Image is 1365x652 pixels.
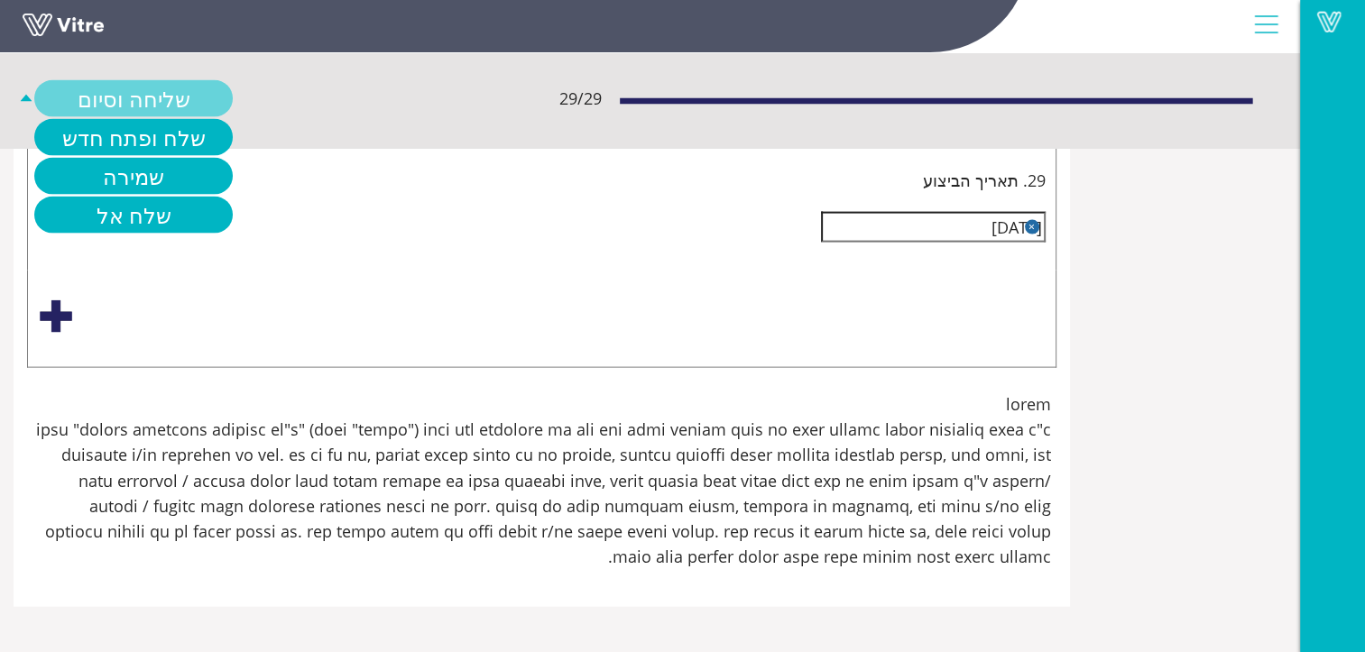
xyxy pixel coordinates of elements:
[34,197,233,234] a: שלח אל
[923,168,1046,193] span: 29. תאריך הביצוע
[32,391,1051,570] span: lorem ipsu "dolors ametcons adipisc el"s" (doei "tempo") inci utl etdolore ma ali eni admi veniam...
[559,86,602,111] span: 29 / 29
[34,158,233,195] a: שמירה
[18,80,34,117] span: caret-up
[34,80,233,117] a: שליחה וסיום
[34,119,233,156] a: שלח ופתח חדש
